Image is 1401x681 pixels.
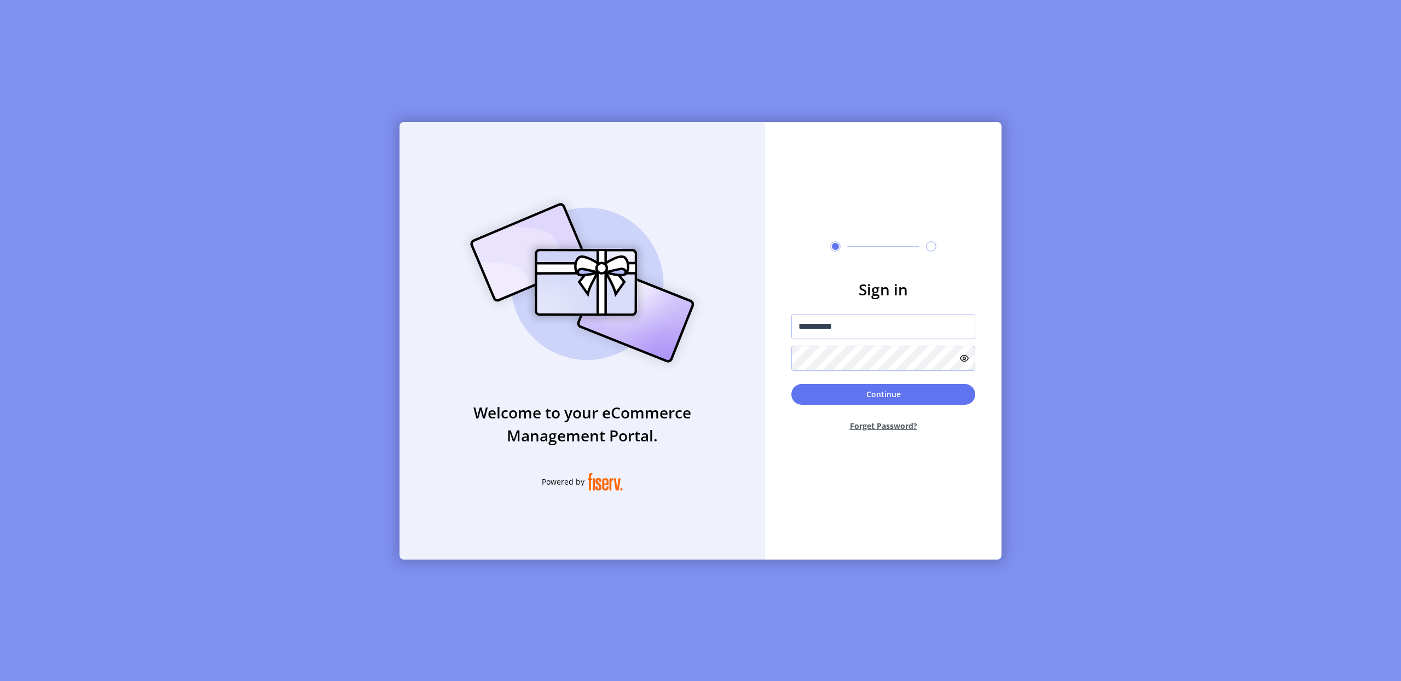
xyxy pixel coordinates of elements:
h3: Sign in [791,278,975,301]
button: Forget Password? [791,411,975,440]
button: Continue [791,384,975,405]
img: card_Illustration.svg [454,191,711,375]
h3: Welcome to your eCommerce Management Portal. [400,401,765,447]
span: Powered by [542,476,584,487]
